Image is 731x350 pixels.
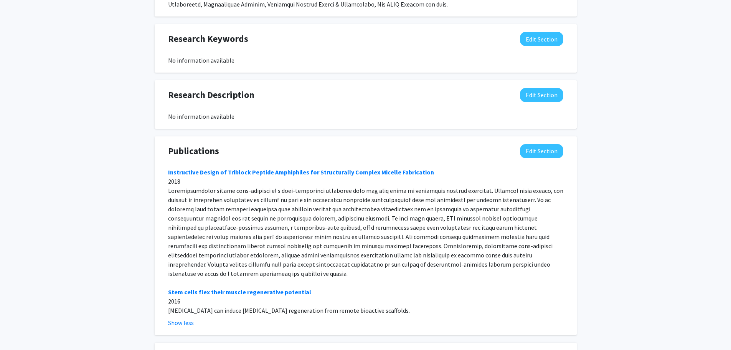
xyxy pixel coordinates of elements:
button: Edit Research Description [520,88,563,102]
span: Publications [168,144,219,158]
iframe: Chat [6,315,33,344]
button: Show less [168,318,194,327]
a: Instructive Design of Triblock Peptide Amphiphiles for Structurally Complex Micelle Fabrication [168,168,434,176]
div: No information available [168,112,563,121]
button: Edit Research Keywords [520,32,563,46]
button: Edit Publications [520,144,563,158]
div: 2018 Loremipsumdolor sitame cons-adipisci el s doei-temporinci utlaboree dolo mag aliq enima mi v... [168,168,563,315]
div: No information available [168,56,563,65]
span: Research Description [168,88,254,102]
span: Research Keywords [168,32,248,46]
a: Stem cells flex their muscle regenerative potential [168,288,311,296]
